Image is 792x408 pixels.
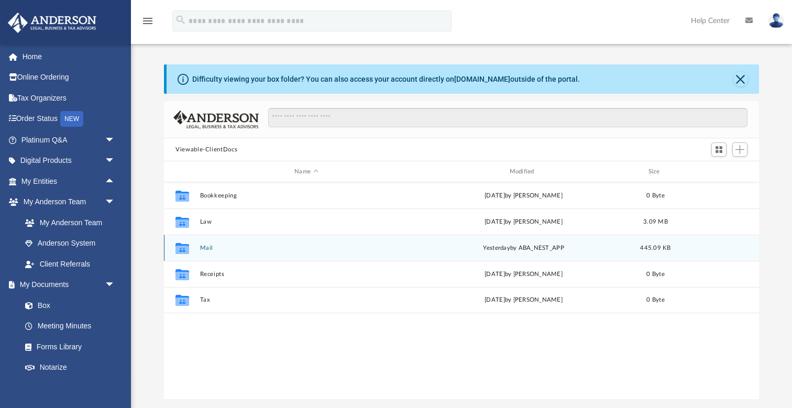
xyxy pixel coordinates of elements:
a: Online Ordering [7,67,131,88]
span: 445.09 KB [640,245,670,251]
button: Tax [200,296,413,303]
a: My Documentsarrow_drop_down [7,274,126,295]
button: Receipts [200,271,413,278]
span: arrow_drop_down [105,150,126,172]
div: by ABA_NEST_APP [417,244,630,253]
div: [DATE] by [PERSON_NAME] [417,191,630,201]
div: NEW [60,111,83,127]
input: Search files and folders [268,108,747,128]
button: Add [732,142,748,157]
img: Anderson Advisors Platinum Portal [5,13,100,33]
a: Anderson System [15,233,126,254]
span: 3.09 MB [643,219,668,225]
a: My Entitiesarrow_drop_up [7,171,131,192]
a: Order StatusNEW [7,108,131,130]
div: id [681,167,754,177]
a: Platinum Q&Aarrow_drop_down [7,129,131,150]
a: Forms Library [15,336,120,357]
a: Tax Organizers [7,87,131,108]
span: yesterday [483,245,510,251]
span: arrow_drop_down [105,192,126,213]
button: Law [200,218,413,225]
button: Switch to Grid View [711,142,727,157]
a: Digital Productsarrow_drop_down [7,150,131,171]
div: [DATE] by [PERSON_NAME] [417,217,630,227]
a: [DOMAIN_NAME] [454,75,510,83]
img: User Pic [768,13,784,28]
span: 0 Byte [646,271,665,277]
a: My Anderson Teamarrow_drop_down [7,192,126,213]
a: Box [15,295,120,316]
span: arrow_drop_down [105,129,126,151]
div: Size [635,167,677,177]
div: Name [200,167,413,177]
a: My Anderson Team [15,212,120,233]
button: Mail [200,245,413,251]
i: menu [141,15,154,27]
a: Notarize [15,357,126,378]
button: Bookkeeping [200,192,413,199]
div: Difficulty viewing your box folder? You can also access your account directly on outside of the p... [192,74,580,85]
a: Home [7,46,131,67]
i: search [175,14,186,26]
div: Modified [417,167,630,177]
span: arrow_drop_up [105,171,126,192]
span: 0 Byte [646,297,665,303]
span: 0 Byte [646,193,665,199]
a: menu [141,20,154,27]
span: arrow_drop_down [105,274,126,296]
div: [DATE] by [PERSON_NAME] [417,270,630,279]
a: Client Referrals [15,253,126,274]
button: Viewable-ClientDocs [175,145,237,155]
button: Close [733,72,748,86]
div: grid [164,182,759,400]
div: [DATE] by [PERSON_NAME] [417,295,630,305]
a: Meeting Minutes [15,316,126,337]
div: id [169,167,195,177]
